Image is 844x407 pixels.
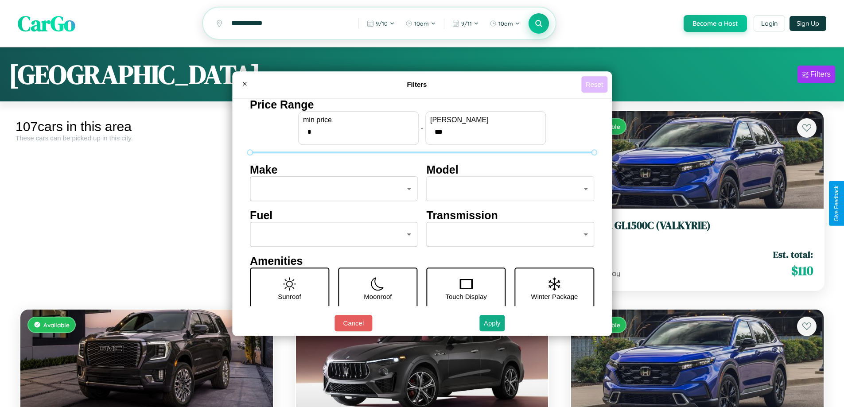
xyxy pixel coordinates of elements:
span: 9 / 10 [376,20,388,27]
p: Touch Display [445,291,486,302]
button: Sign Up [790,16,826,31]
h4: Filters [253,81,581,88]
button: 10am [485,16,525,31]
button: 10am [401,16,440,31]
button: Cancel [334,315,372,331]
span: 10am [498,20,513,27]
h4: Price Range [250,98,594,111]
p: Moonroof [364,291,392,302]
h4: Amenities [250,255,594,267]
button: Reset [581,76,607,93]
button: Apply [479,315,505,331]
a: Honda GL1500C (VALKYRIE)2018 [582,219,813,241]
p: Winter Package [531,291,578,302]
button: Filters [797,66,835,83]
span: CarGo [18,9,75,38]
h4: Transmission [427,209,595,222]
label: [PERSON_NAME] [430,116,541,124]
span: Est. total: [773,248,813,261]
div: Filters [810,70,831,79]
span: $ 110 [791,262,813,279]
p: - [421,122,423,134]
h4: Make [250,163,418,176]
label: min price [303,116,414,124]
span: 10am [414,20,429,27]
div: 107 cars in this area [16,119,278,134]
span: Available [43,321,70,329]
h3: Honda GL1500C (VALKYRIE) [582,219,813,232]
h1: [GEOGRAPHIC_DATA] [9,56,261,93]
button: Login [754,16,785,31]
div: Give Feedback [833,186,840,221]
button: 9/11 [448,16,483,31]
button: Become a Host [684,15,747,32]
span: 9 / 11 [461,20,472,27]
button: 9/10 [362,16,399,31]
h4: Model [427,163,595,176]
p: Sunroof [278,291,301,302]
div: These cars can be picked up in this city. [16,134,278,142]
h4: Fuel [250,209,418,222]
